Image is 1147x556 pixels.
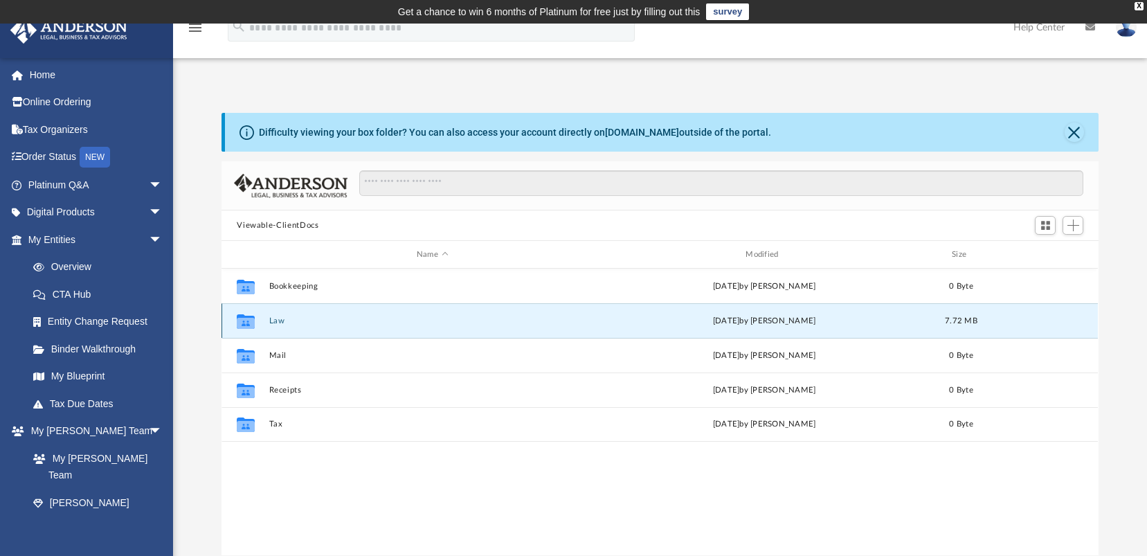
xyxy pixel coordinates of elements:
button: Switch to Grid View [1035,216,1056,235]
div: Name [269,249,595,261]
div: [DATE] by [PERSON_NAME] [602,418,928,431]
a: [DOMAIN_NAME] [605,127,679,138]
span: arrow_drop_down [149,199,177,227]
div: [DATE] by [PERSON_NAME] [602,315,928,328]
span: 0 Byte [950,386,974,394]
button: Viewable-ClientDocs [237,219,318,232]
span: arrow_drop_down [149,226,177,254]
input: Search files and folders [359,170,1083,197]
button: Receipts [269,386,595,395]
div: [DATE] by [PERSON_NAME] [602,280,928,293]
div: NEW [80,147,110,168]
div: Modified [601,249,928,261]
span: 0 Byte [950,283,974,290]
i: menu [187,19,204,36]
a: [PERSON_NAME] System [19,489,177,533]
i: search [231,19,246,34]
a: Overview [19,253,183,281]
a: survey [706,3,749,20]
a: Entity Change Request [19,308,183,336]
img: Anderson Advisors Platinum Portal [6,17,132,44]
button: Law [269,316,595,325]
a: Order StatusNEW [10,143,183,172]
a: Online Ordering [10,89,183,116]
button: Add [1063,216,1083,235]
a: My [PERSON_NAME] Team [19,445,170,489]
span: arrow_drop_down [149,171,177,199]
a: menu [187,26,204,36]
div: id [995,249,1092,261]
button: Mail [269,351,595,360]
span: 0 Byte [950,420,974,428]
div: grid [222,269,1098,556]
div: Size [934,249,989,261]
div: close [1135,2,1144,10]
a: Digital Productsarrow_drop_down [10,199,183,226]
a: Platinum Q&Aarrow_drop_down [10,171,183,199]
a: CTA Hub [19,280,183,308]
div: Difficulty viewing your box folder? You can also access your account directly on outside of the p... [259,125,771,140]
img: User Pic [1116,17,1137,37]
a: My Entitiesarrow_drop_down [10,226,183,253]
div: id [228,249,262,261]
button: Close [1065,123,1084,142]
a: My Blueprint [19,363,177,391]
a: Tax Due Dates [19,390,183,418]
a: Tax Organizers [10,116,183,143]
span: 0 Byte [950,352,974,359]
button: Tax [269,420,595,429]
span: 7.72 MB [945,317,977,325]
div: Get a chance to win 6 months of Platinum for free just by filling out this [398,3,701,20]
span: arrow_drop_down [149,418,177,446]
a: Binder Walkthrough [19,335,183,363]
div: [DATE] by [PERSON_NAME] [602,384,928,397]
div: [DATE] by [PERSON_NAME] [602,350,928,362]
button: Bookkeeping [269,282,595,291]
a: Home [10,61,183,89]
a: My [PERSON_NAME] Teamarrow_drop_down [10,418,177,445]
